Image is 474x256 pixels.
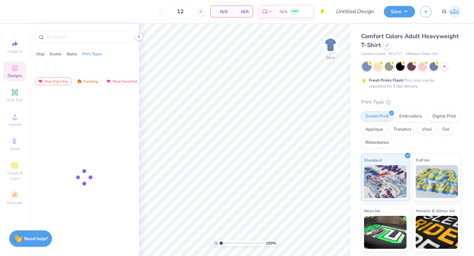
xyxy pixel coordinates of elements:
div: Vinyl [418,125,436,135]
span: 100 % [266,240,276,246]
span: Metallic & Glitter Ink [416,207,455,214]
div: Most Favorited [103,77,140,85]
span: Comfort Colors Adult Heavyweight T-Shirt [361,32,459,49]
span: Add Text [7,97,23,103]
span: N/A [279,8,287,15]
span: Puff Ink [416,157,430,164]
span: Decorate [7,200,23,205]
div: Events [50,51,62,57]
img: Standard [364,165,407,198]
button: Save [384,6,415,17]
div: Print Type [361,98,461,106]
div: This color can be expedited for 5 day delivery. [369,77,450,89]
div: Transfers [389,125,416,135]
span: Neon Ink [364,207,380,214]
span: FREE [291,9,298,14]
span: IS [442,8,446,15]
strong: Fresh Prints Flash: [369,78,404,83]
span: Comfort Colors [361,51,385,57]
input: – – [168,6,193,17]
div: Orgs [36,51,45,57]
span: # C1717 [389,51,403,57]
img: Puff Ink [416,165,458,198]
div: Embroidery [395,112,426,121]
img: most_fav.gif [38,79,43,84]
span: Standard [364,157,382,164]
div: Screen Print [361,112,393,121]
img: Isabel Sojka [448,5,461,18]
div: Foil [438,125,454,135]
img: Back [324,38,337,51]
img: Neon Ink [364,216,407,249]
input: Untitled Design [330,5,379,18]
span: Designs [8,73,22,78]
span: Greek [10,146,20,151]
a: IS [442,5,461,18]
div: Rhinestones [361,138,393,148]
div: Your Org's Fav [35,77,72,85]
span: N/A [215,8,228,15]
div: Styles [66,51,77,57]
img: trending.gif [77,79,82,84]
span: Clipart & logos [3,170,26,181]
span: Minimum Order: 24 + [406,51,439,57]
span: N/A [236,8,249,15]
span: Image AI [7,49,23,54]
div: Digital Print [428,112,460,121]
div: Back [326,55,335,61]
img: most_fav.gif [106,79,111,84]
div: Print Types [82,51,102,57]
input: Try "Alpha" [45,34,130,40]
strong: Need help? [24,236,48,242]
div: Trending [74,77,101,85]
div: Applique [361,125,387,135]
img: Metallic & Glitter Ink [416,216,458,249]
span: Upload [8,122,21,127]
